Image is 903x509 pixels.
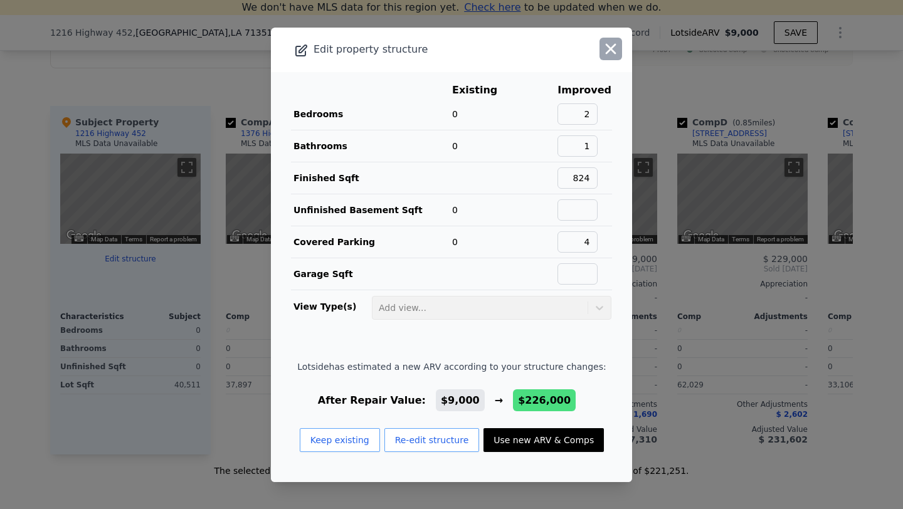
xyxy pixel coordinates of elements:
[271,41,560,58] div: Edit property structure
[300,428,380,452] button: Keep existing
[291,194,451,226] td: Unfinished Basement Sqft
[384,428,480,452] button: Re-edit structure
[452,205,458,215] span: 0
[291,290,371,320] td: View Type(s)
[297,393,606,408] div: After Repair Value: →
[291,162,451,194] td: Finished Sqft
[291,226,451,258] td: Covered Parking
[452,109,458,119] span: 0
[291,130,451,162] td: Bathrooms
[451,82,517,98] th: Existing
[483,428,604,452] button: Use new ARV & Comps
[452,141,458,151] span: 0
[291,258,451,290] td: Garage Sqft
[518,394,571,406] span: $226,000
[291,98,451,130] td: Bedrooms
[441,394,480,406] span: $9,000
[297,360,606,373] span: Lotside has estimated a new ARV according to your structure changes:
[452,237,458,247] span: 0
[557,82,612,98] th: Improved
